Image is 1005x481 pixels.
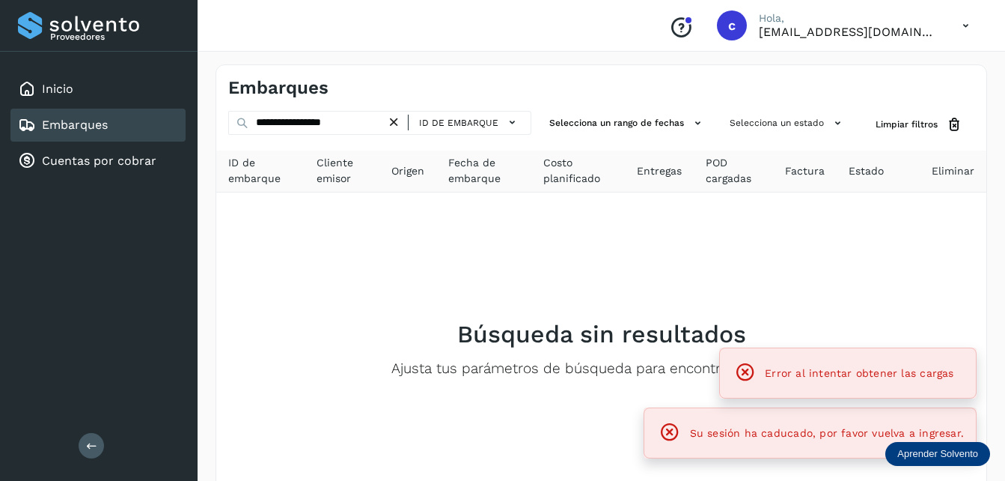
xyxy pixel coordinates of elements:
div: Embarques [10,109,186,142]
span: Origen [391,163,424,179]
span: POD cargadas [706,155,761,187]
p: Proveedores [50,31,180,42]
div: Cuentas por cobrar [10,145,186,178]
div: Inicio [10,73,186,106]
span: ID de embarque [419,116,498,130]
div: Aprender Solvento [885,442,990,466]
a: Embarques [42,118,108,132]
span: Su sesión ha caducado, por favor vuelva a ingresar. [690,427,964,439]
span: Factura [785,163,825,179]
button: Limpiar filtros [864,111,974,139]
p: Ajusta tus parámetros de búsqueda para encontrar resultados. [391,360,811,378]
span: Eliminar [932,163,974,179]
span: ID de embarque [228,155,293,187]
span: Costo planificado [543,155,613,187]
span: Cliente emisor [317,155,367,187]
span: Limpiar filtros [876,118,938,131]
span: Entregas [637,163,682,179]
span: Fecha de embarque [448,155,520,187]
a: Cuentas por cobrar [42,154,156,168]
p: cuentasxcobrar@readysolutions.com.mx [759,25,938,39]
button: Selecciona un rango de fechas [543,111,712,136]
p: Aprender Solvento [897,448,978,460]
h2: Búsqueda sin resultados [457,320,746,348]
button: ID de embarque [415,112,525,133]
span: Estado [849,163,884,179]
a: Inicio [42,82,73,96]
p: Hola, [759,12,938,25]
h4: Embarques [228,77,329,99]
span: Error al intentar obtener las cargas [765,367,953,379]
button: Selecciona un estado [724,111,852,136]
